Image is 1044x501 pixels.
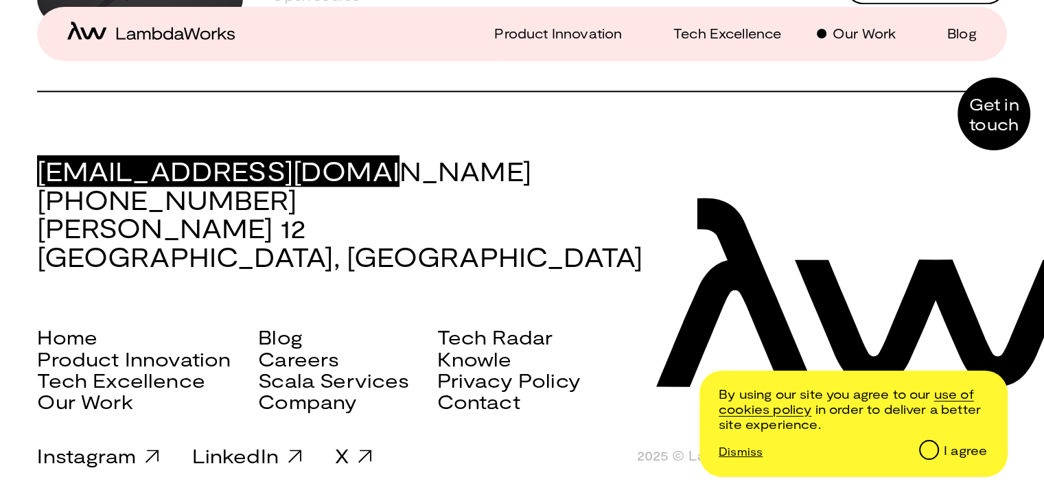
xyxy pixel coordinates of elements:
h3: [EMAIL_ADDRESS][DOMAIN_NAME] [PHONE_NUMBER] [PERSON_NAME] 12 [GEOGRAPHIC_DATA], [GEOGRAPHIC_DATA] [37,157,1006,272]
a: Company [258,391,357,412]
a: Tech Excellence [37,369,205,391]
a: home-icon [67,21,235,45]
a: Product Innovation [478,23,622,43]
a: Tech Radar [437,326,553,347]
a: Product Innovation [37,348,231,369]
a: /cookie-and-privacy-policy [719,386,974,417]
p: Tech Excellence [673,23,781,43]
a: Privacy Policy [437,369,581,391]
a: Home [37,326,97,347]
p: Dismiss [719,445,763,458]
div: I agree [944,443,987,458]
a: Knowle [437,348,512,369]
a: Contact [437,391,520,412]
a: Our Work [37,391,132,412]
span: 2025 © LambdaWorks d.o.o. [636,448,826,464]
a: Our Work [816,23,896,43]
a: Blog [931,23,977,43]
p: Product Innovation [494,23,622,43]
a: LinkedIn [192,443,302,467]
a: Careers [258,348,339,369]
a: Scala Services [258,369,409,391]
a: Blog [258,326,303,347]
a: X [335,443,372,467]
p: Blog [947,23,977,43]
p: Our Work [833,23,896,43]
a: Tech Excellence [657,23,781,43]
a: Instagram [37,443,159,467]
p: By using our site you agree to our in order to deliver a better site experience. [719,387,987,432]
